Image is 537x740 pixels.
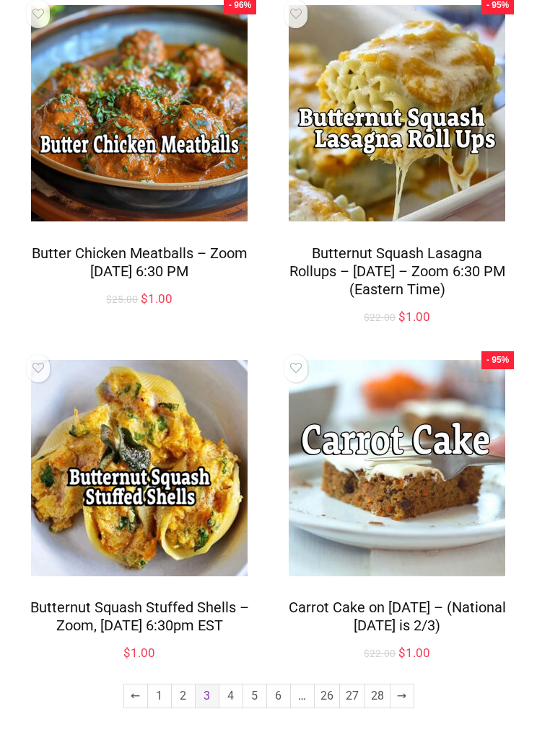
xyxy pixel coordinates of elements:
a: Butternut Squash Lasagna Rollups – [DATE] – Zoom 6:30 PM (Eastern Time) [289,245,505,298]
span: $ [141,291,148,306]
img: Butternut Squash Stuffed Shells – Zoom, Monday Dec. 4 , 2023 at 6:30pm EST [19,348,261,589]
span: + [412,662,442,673]
a: ← [124,684,147,708]
a: → [390,684,414,708]
span: $ [398,646,406,660]
a: Page 27 [340,684,364,708]
a: Carrot Cake on [DATE] – (National [DATE] is 2/3) [289,599,506,634]
a: Page 1 [148,684,171,708]
span: $ [398,309,406,324]
bdi: 22.00 [364,648,396,659]
span: $ [364,312,370,323]
a: Add to cart+ [277,656,518,679]
span: $ [123,646,131,660]
a: Butter Chicken Meatballs – Zoom [DATE] 6:30 PM [32,245,248,280]
bdi: 22.00 [364,312,396,323]
span: Page 3 [196,684,219,708]
span: … [291,684,314,708]
a: Page 5 [243,684,266,708]
span: - 95% [486,355,509,366]
a: Page 6 [267,684,290,708]
a: Select options+ [19,658,261,678]
bdi: 1.00 [398,646,430,660]
span: + [420,327,450,338]
img: Carrot Cake on Jan 31st – (National Carrot Cake Day is 2/3) [277,348,518,589]
a: Select options+ [277,322,518,343]
a: Page 28 [365,684,390,708]
span: $ [106,294,112,305]
nav: Product Pagination [11,683,526,733]
bdi: 1.00 [398,309,430,324]
span: $ [364,648,370,659]
a: Page 4 [219,684,243,708]
a: Add to cart+ [19,302,261,325]
a: Butternut Squash Stuffed Shells – Zoom, [DATE] 6:30pm EST [30,599,249,634]
bdi: 1.00 [123,646,155,660]
bdi: 1.00 [141,291,173,306]
bdi: 25.00 [106,294,138,305]
span: + [162,663,192,674]
span: + [154,308,184,319]
a: Page 26 [315,684,339,708]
